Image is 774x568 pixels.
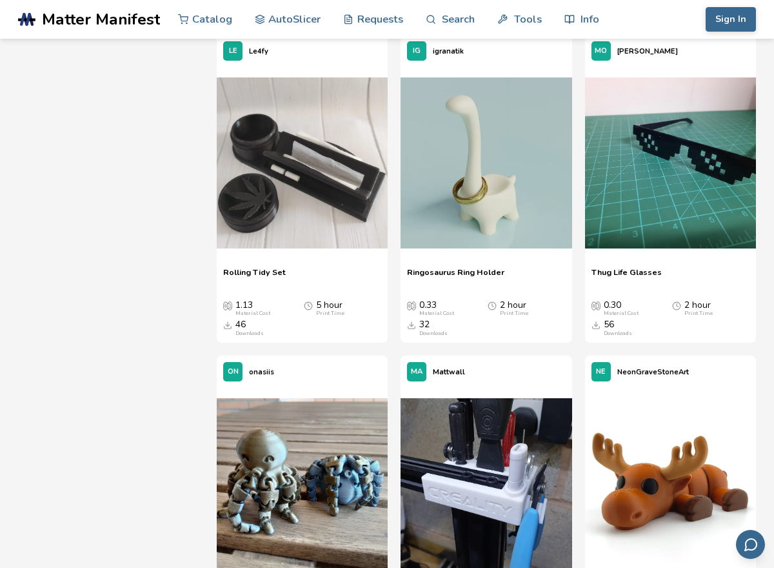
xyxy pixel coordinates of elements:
[229,47,237,56] span: LE
[249,365,274,379] p: onasiis
[706,7,756,32] button: Sign In
[413,47,421,56] span: IG
[223,267,286,287] a: Rolling Tidy Set
[617,45,678,58] p: [PERSON_NAME]
[235,319,264,336] div: 46
[684,300,713,317] div: 2 hour
[672,300,681,310] span: Average Print Time
[407,319,416,330] span: Downloads
[433,365,465,379] p: Mattwall
[228,368,239,376] span: ON
[316,310,344,317] div: Print Time
[411,368,422,376] span: MA
[419,330,448,337] div: Downloads
[304,300,313,310] span: Average Print Time
[433,45,464,58] p: igranatik
[419,310,454,317] div: Material Cost
[42,10,160,28] span: Matter Manifest
[223,300,232,310] span: Average Cost
[684,310,713,317] div: Print Time
[591,300,600,310] span: Average Cost
[591,267,662,287] a: Thug Life Glasses
[235,330,264,337] div: Downloads
[235,300,270,317] div: 1.13
[419,319,448,336] div: 32
[604,330,632,337] div: Downloads
[500,300,528,317] div: 2 hour
[488,300,497,310] span: Average Print Time
[316,300,344,317] div: 5 hour
[407,300,416,310] span: Average Cost
[419,300,454,317] div: 0.33
[235,310,270,317] div: Material Cost
[595,47,607,56] span: MO
[604,310,639,317] div: Material Cost
[407,267,504,287] a: Ringosaurus Ring Holder
[223,319,232,330] span: Downloads
[500,310,528,317] div: Print Time
[604,319,632,336] div: 56
[249,45,268,58] p: Le4fy
[591,319,600,330] span: Downloads
[604,300,639,317] div: 0.30
[736,530,765,559] button: Send feedback via email
[617,365,689,379] p: NeonGraveStoneArt
[596,368,606,376] span: NE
